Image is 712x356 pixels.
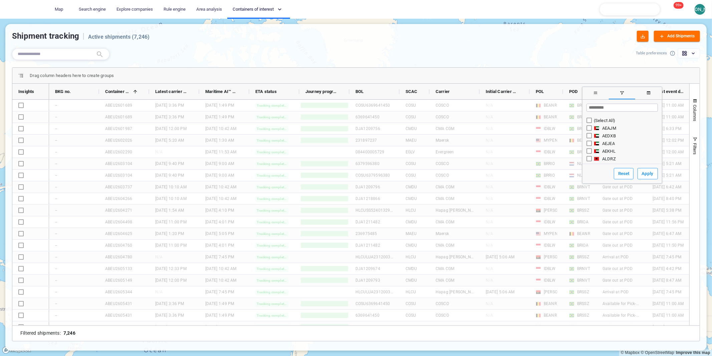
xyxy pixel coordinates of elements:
span: 4:01 pm [219,219,234,225]
span: [DATE] [155,161,167,167]
div: Brazil [569,115,574,119]
span: 9:00 am [219,161,234,167]
div: United Arab Emirates [594,149,600,154]
div: BEANR [542,311,558,320]
span: [DATE] [653,242,665,248]
span: 11:00 am [666,114,684,120]
span: 10:10 am [169,184,187,190]
span: Tracking completed [257,173,287,178]
p: N/A [486,161,493,167]
div: Gate out at POD [603,184,633,190]
span: 3:36 pm [169,312,184,318]
span: [DATE] [205,254,217,260]
span: Journey progress [305,89,338,94]
div: MAEU [406,137,417,143]
div: ALDRZ [601,155,617,163]
span: 10:42 am [219,196,237,202]
div: IDBLW [542,218,557,226]
div: ABEU2601987 [105,126,132,132]
div: Belgium [536,115,541,119]
div: BEANR [542,299,558,308]
div: COSU [406,102,416,108]
p: N/A [486,114,493,120]
span: Carrier [436,89,450,94]
div: ABEU2602290 [105,149,132,155]
span: 3:36 pm [169,324,184,330]
button: Apply [638,168,658,179]
span: 5:20 am [169,137,184,143]
span: 1:20 pm [169,231,184,237]
div: IDBLW [542,148,557,156]
span: [DATE] [653,219,665,225]
div: 6379596380 [355,161,380,167]
div: AEDXB [601,132,617,140]
span: Tracking completed [257,103,287,108]
div: BRIOA [576,218,590,226]
span: [DATE] [653,301,665,307]
div: BEANR [542,101,558,110]
span: 11:56 pm [666,219,684,225]
span: [DATE] [155,207,167,213]
div: IDBLW [542,124,557,133]
div: -- [55,137,57,143]
span: 10:42 am [219,184,237,190]
span: BKG no. [55,89,71,94]
div: -- [55,172,57,178]
div: COSCO [436,172,449,178]
span: [DATE] [155,114,167,120]
span: 11:53 am [219,149,237,155]
div: 231897237 [355,137,377,143]
span: 7:45 pm [219,289,234,295]
span: 7:45 pm [219,254,234,260]
div: Press SPACE to select this row. [12,111,49,123]
span: 1:54 am [169,207,184,213]
div: United Arab Emirates [594,126,600,131]
div: -- [55,126,57,132]
button: Explore companies [114,4,156,15]
div: -- [55,114,57,120]
button: Area analysis [194,4,225,15]
span: Container no. [105,89,131,94]
span: 6:47 am [666,231,681,237]
span: 9:40 pm [169,172,184,178]
h5: | [79,31,88,41]
div: NLRTM [576,171,592,180]
span: 1:49 pm [219,324,234,330]
button: [PERSON_NAME] [693,3,707,16]
span: Tracking completed [257,115,287,120]
div: COSCO [436,102,449,108]
div: IDBLW [542,194,557,203]
a: Search engine [76,4,108,15]
div: Netherlands [569,161,574,166]
span: Tracking completed [257,161,287,166]
div: COSU6369641450 [355,102,390,108]
span: [DATE] [155,126,167,132]
div: COSU6379596380 [355,172,390,178]
div: BRSSZ [576,253,590,261]
span: 10:42 am [219,266,237,272]
span: [DATE] [205,277,217,283]
p: N/A [486,102,493,108]
button: Add Shipments [654,31,700,42]
span: [DATE] [653,231,665,237]
span: [DATE] [155,266,167,272]
span: filter [609,87,635,99]
div: NLRTM [576,159,592,168]
h6: 7,246 [63,330,75,336]
span: [DATE] [155,172,167,178]
div: BRNVT [576,148,591,156]
span: Containers of interest [233,6,282,13]
button: Reset [614,168,634,179]
span: [DATE] [205,196,217,202]
span: 3:36 pm [169,301,184,307]
span: [DATE] [653,207,665,213]
div: [PERSON_NAME] [542,206,576,215]
div: Press SPACE to select this row. [12,181,49,193]
span: [DATE] [205,324,217,330]
div: AEAJM [601,124,618,132]
div: Brazil [569,185,574,189]
span: [DATE] [653,312,665,318]
span: [DATE] [205,219,217,225]
div: MYPEN [542,229,559,238]
div: BEANR [576,136,591,145]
